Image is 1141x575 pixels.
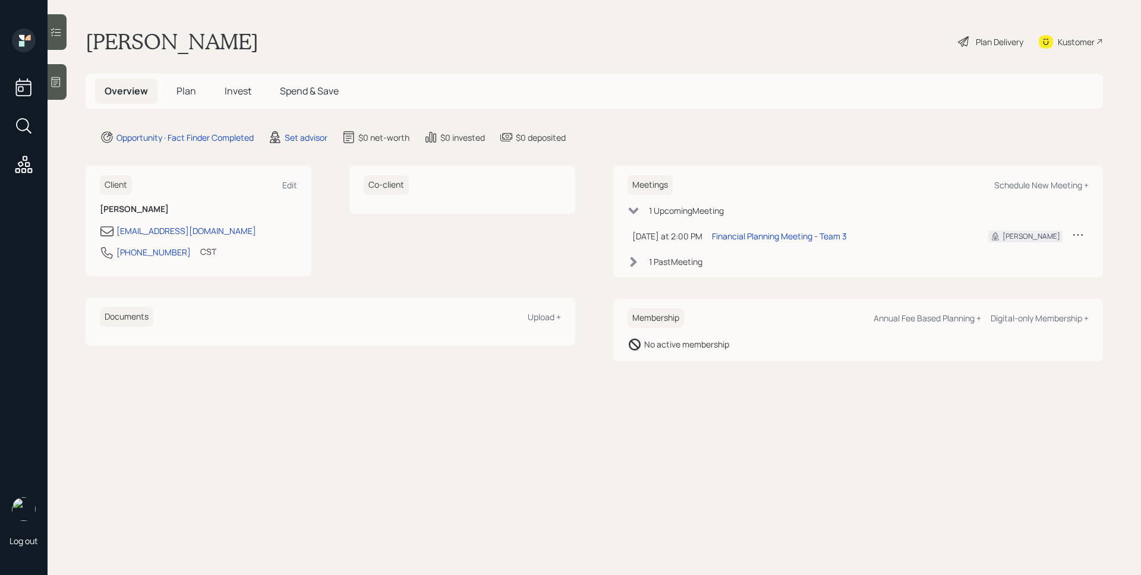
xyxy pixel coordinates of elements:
div: $0 net-worth [358,131,409,144]
span: Plan [176,84,196,97]
span: Invest [225,84,251,97]
h6: Meetings [628,175,673,195]
span: Overview [105,84,148,97]
div: [DATE] at 2:00 PM [632,230,702,242]
h6: Documents [100,307,153,327]
div: Digital-only Membership + [991,312,1089,324]
div: 1 Upcoming Meeting [649,204,724,217]
div: Plan Delivery [976,36,1023,48]
h6: Membership [628,308,684,328]
div: Edit [282,179,297,191]
div: Set advisor [285,131,327,144]
div: $0 deposited [516,131,566,144]
div: $0 invested [440,131,485,144]
div: Upload + [528,311,561,323]
div: Schedule New Meeting + [994,179,1089,191]
h6: Client [100,175,132,195]
div: Opportunity · Fact Finder Completed [116,131,254,144]
div: [PERSON_NAME] [1003,231,1060,242]
span: Spend & Save [280,84,339,97]
div: CST [200,245,216,258]
div: Annual Fee Based Planning + [874,312,981,324]
div: [EMAIL_ADDRESS][DOMAIN_NAME] [116,225,256,237]
div: No active membership [644,338,729,350]
h6: Co-client [364,175,409,195]
div: Financial Planning Meeting - Team 3 [712,230,847,242]
div: 1 Past Meeting [649,255,702,268]
h6: [PERSON_NAME] [100,204,297,214]
div: [PHONE_NUMBER] [116,246,191,258]
div: Kustomer [1058,36,1095,48]
div: Log out [10,535,38,546]
img: james-distasi-headshot.png [12,497,36,521]
h1: [PERSON_NAME] [86,29,259,55]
